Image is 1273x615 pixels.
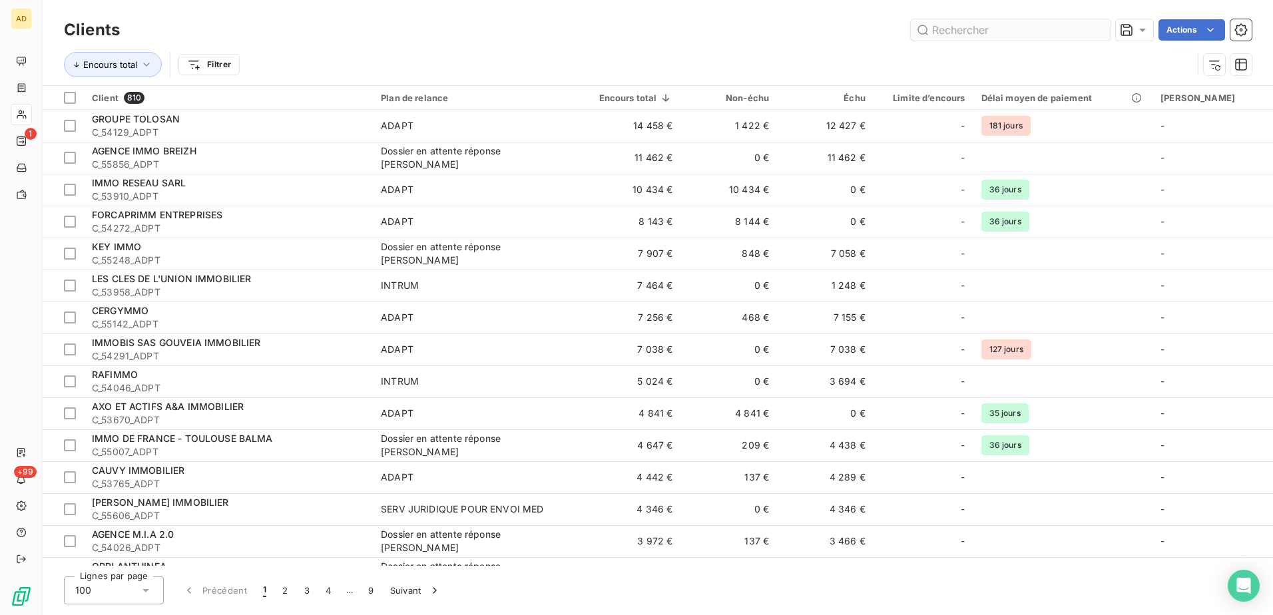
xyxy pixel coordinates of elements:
[1160,152,1164,163] span: -
[92,241,141,252] span: KEY IMMO
[777,493,874,525] td: 4 346 €
[25,128,37,140] span: 1
[579,174,681,206] td: 10 434 €
[961,407,965,420] span: -
[92,190,365,203] span: C_53910_ADPT
[1160,280,1164,291] span: -
[587,93,673,103] div: Encours total
[981,93,1145,103] div: Délai moyen de paiement
[777,365,874,397] td: 3 694 €
[680,206,777,238] td: 8 144 €
[381,528,547,554] div: Dossier en attente réponse [PERSON_NAME]
[981,180,1029,200] span: 36 jours
[579,557,681,589] td: 3 780 €
[680,238,777,270] td: 848 €
[11,586,32,607] img: Logo LeanPay
[92,541,365,554] span: C_54026_ADPT
[981,339,1031,359] span: 127 jours
[961,311,965,324] span: -
[255,576,274,604] button: 1
[92,369,138,380] span: RAFIMMO
[92,222,365,235] span: C_54272_ADPT
[911,19,1111,41] input: Rechercher
[64,52,162,77] button: Encours total
[1160,311,1164,323] span: -
[961,119,965,132] span: -
[64,18,120,42] h3: Clients
[1158,19,1225,41] button: Actions
[961,215,965,228] span: -
[92,93,119,103] span: Client
[124,92,144,104] span: 810
[1160,343,1164,355] span: -
[381,93,571,103] div: Plan de relance
[1160,503,1164,514] span: -
[961,375,965,388] span: -
[961,279,965,292] span: -
[318,576,339,604] button: 4
[92,381,365,395] span: C_54046_ADPT
[382,576,449,604] button: Suivant
[579,397,681,429] td: 4 841 €
[92,337,261,348] span: IMMOBIS SAS GOUVEIA IMMOBILIER
[92,528,174,540] span: AGENCE M.I.A 2.0
[680,174,777,206] td: 10 434 €
[339,580,360,601] span: …
[777,557,874,589] td: 2 520 €
[381,407,413,420] div: ADAPT
[92,317,365,331] span: C_55142_ADPT
[680,525,777,557] td: 137 €
[381,144,547,171] div: Dossier en attente réponse [PERSON_NAME]
[777,142,874,174] td: 11 462 €
[680,397,777,429] td: 4 841 €
[961,534,965,548] span: -
[579,302,681,333] td: 7 256 €
[981,212,1029,232] span: 36 jours
[92,145,196,156] span: AGENCE IMMO BREIZH
[92,158,365,171] span: C_55856_ADPT
[263,584,266,597] span: 1
[688,93,769,103] div: Non-échu
[961,471,965,484] span: -
[961,247,965,260] span: -
[579,333,681,365] td: 7 038 €
[961,343,965,356] span: -
[777,461,874,493] td: 4 289 €
[92,413,365,427] span: C_53670_ADPT
[1160,248,1164,259] span: -
[11,8,32,29] div: AD
[579,365,681,397] td: 5 024 €
[680,270,777,302] td: 0 €
[680,461,777,493] td: 137 €
[981,435,1029,455] span: 36 jours
[579,206,681,238] td: 8 143 €
[680,333,777,365] td: 0 €
[579,270,681,302] td: 7 464 €
[777,302,874,333] td: 7 155 €
[961,503,965,516] span: -
[961,183,965,196] span: -
[75,584,91,597] span: 100
[92,254,365,267] span: C_55248_ADPT
[680,142,777,174] td: 0 €
[381,432,547,459] div: Dossier en attente réponse [PERSON_NAME]
[92,113,180,124] span: GROUPE TOLOSAN
[381,560,547,586] div: Dossier en attente réponse [PERSON_NAME]
[92,286,365,299] span: C_53958_ADPT
[882,93,965,103] div: Limite d’encours
[14,466,37,478] span: +99
[981,403,1029,423] span: 35 jours
[381,343,413,356] div: ADAPT
[777,174,874,206] td: 0 €
[178,54,240,75] button: Filtrer
[1160,216,1164,227] span: -
[1160,93,1265,103] div: [PERSON_NAME]
[579,142,681,174] td: 11 462 €
[381,240,547,267] div: Dossier en attente réponse [PERSON_NAME]
[579,429,681,461] td: 4 647 €
[777,270,874,302] td: 1 248 €
[360,576,382,604] button: 9
[680,429,777,461] td: 209 €
[777,397,874,429] td: 0 €
[1160,439,1164,451] span: -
